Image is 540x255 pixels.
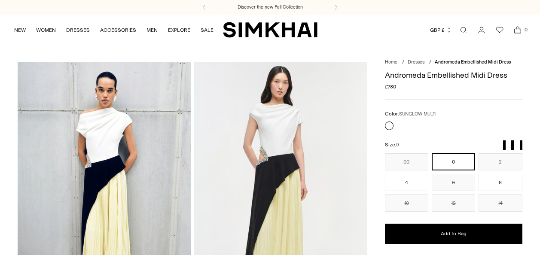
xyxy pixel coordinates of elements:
[223,21,317,38] a: SIMKHAI
[385,110,436,118] label: Color:
[100,21,136,39] a: ACCESSORIES
[66,21,90,39] a: DRESSES
[402,59,404,66] div: /
[522,26,530,33] span: 0
[201,21,214,39] a: SALE
[429,59,431,66] div: /
[396,142,399,148] span: 0
[473,21,490,39] a: Go to the account page
[14,21,26,39] a: NEW
[430,21,452,39] button: GBP £
[385,141,399,149] label: Size:
[479,194,522,212] button: 14
[385,194,428,212] button: 10
[385,71,522,79] h1: Andromeda Embellished Midi Dress
[432,153,475,170] button: 0
[435,59,511,65] span: Andromeda Embellished Midi Dress
[432,194,475,212] button: 12
[385,59,522,66] nav: breadcrumbs
[36,21,56,39] a: WOMEN
[509,21,526,39] a: Open cart modal
[385,174,428,191] button: 4
[399,111,436,117] span: SUNGLOW MULTI
[408,59,424,65] a: Dresses
[238,4,303,11] a: Discover the new Fall Collection
[455,21,472,39] a: Open search modal
[385,83,396,91] span: £780
[432,174,475,191] button: 6
[479,174,522,191] button: 8
[441,230,467,237] span: Add to Bag
[491,21,508,39] a: Wishlist
[385,59,397,65] a: Home
[168,21,190,39] a: EXPLORE
[146,21,158,39] a: MEN
[385,153,428,170] button: 00
[479,153,522,170] button: 2
[385,224,522,244] button: Add to Bag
